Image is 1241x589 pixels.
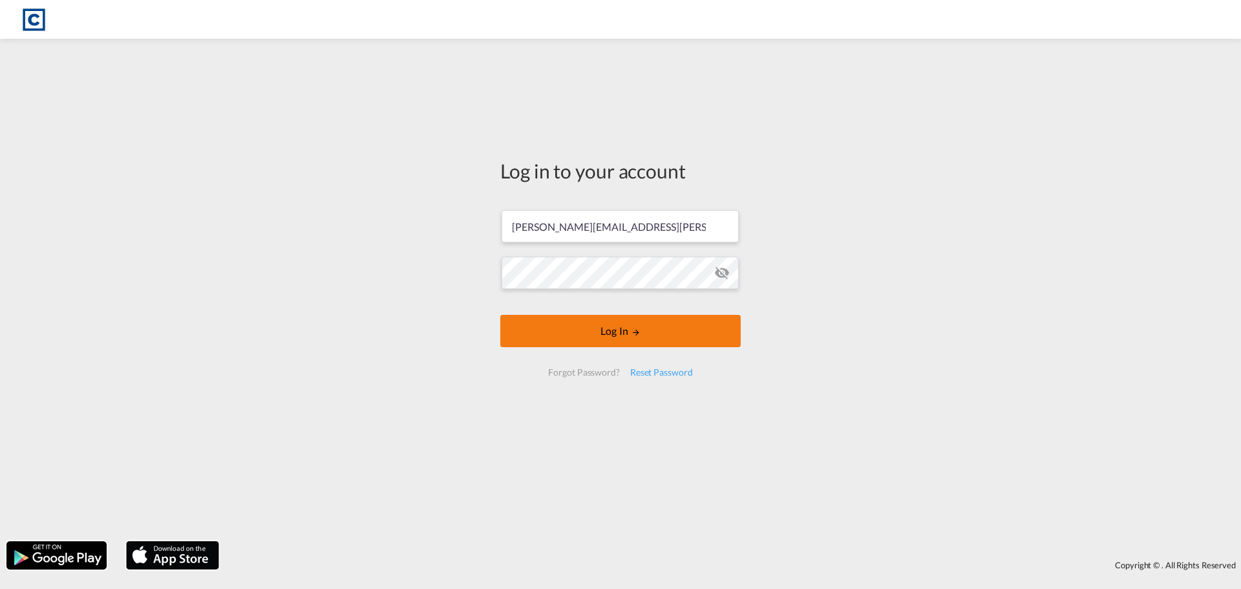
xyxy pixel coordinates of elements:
img: 1fdb9190129311efbfaf67cbb4249bed.jpeg [19,5,48,34]
img: google.png [5,540,108,571]
input: Enter email/phone number [502,210,739,242]
div: Log in to your account [500,157,741,184]
div: Forgot Password? [543,361,624,384]
img: apple.png [125,540,220,571]
md-icon: icon-eye-off [714,265,730,281]
button: LOGIN [500,315,741,347]
div: Reset Password [625,361,698,384]
div: Copyright © . All Rights Reserved [226,554,1241,576]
